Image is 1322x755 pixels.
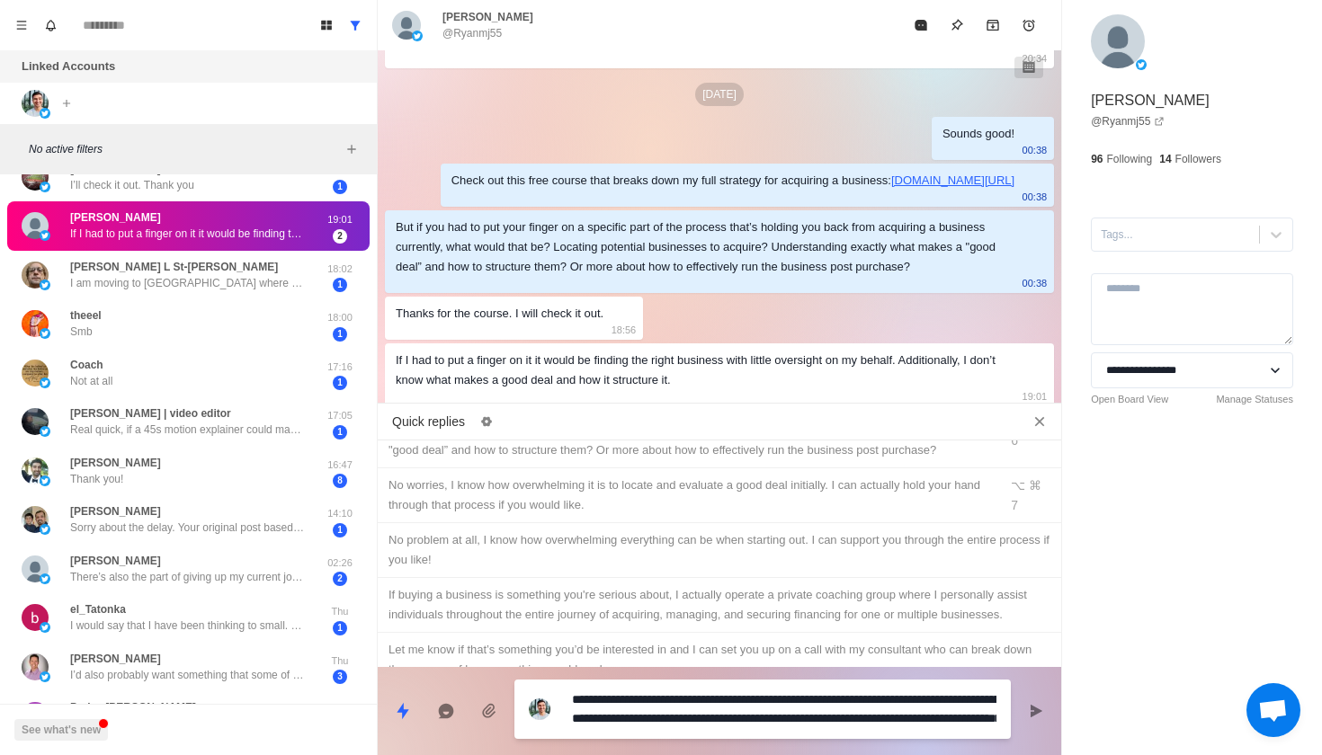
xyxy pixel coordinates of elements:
[70,226,304,242] p: If I had to put a finger on it it would be finding the right business with little oversight on my...
[389,585,1050,625] div: If buying a business is something you're serious about, I actually operate a private coaching gro...
[70,259,278,275] p: [PERSON_NAME] L St-[PERSON_NAME]
[1091,90,1210,111] p: [PERSON_NAME]
[70,422,304,438] p: Real quick, if a 45s motion explainer could make people ‘get’ your SaaS instantly (and actually c...
[451,171,1014,191] div: Check out this free course that breaks down my full strategy for acquiring a business:
[40,377,50,388] img: picture
[942,124,1014,144] div: Sounds good!
[40,524,50,535] img: picture
[22,212,49,239] img: picture
[333,278,347,292] span: 1
[22,90,49,117] img: picture
[333,621,347,635] span: 1
[40,230,50,241] img: picture
[1023,273,1048,293] p: 00:38
[1175,151,1221,167] p: Followers
[333,572,347,586] span: 2
[1018,693,1054,729] button: Send message
[70,601,126,617] p: el_Tatonka
[22,262,49,289] img: picture
[392,413,465,431] p: Quick replies
[40,328,50,339] img: picture
[1159,151,1171,167] p: 14
[70,471,123,487] p: Thank you!
[333,327,347,342] span: 1
[22,58,115,75] p: Linked Accounts
[333,523,347,537] span: 1
[70,520,304,536] p: Sorry about the delay. Your original post based on which I responded said something about Nvidia ...
[70,569,304,585] p: There’s also the part of giving up my current job and income but I need to think long term.
[56,93,77,114] button: Add account
[22,408,49,435] img: picture
[333,229,347,244] span: 2
[1023,187,1048,207] p: 00:38
[70,503,161,520] p: [PERSON_NAME]
[22,506,49,533] img: picture
[40,671,50,682] img: picture
[428,693,464,729] button: Reply with AI
[70,177,194,193] p: I’ll check it out. Thank you
[442,25,502,41] p: @Ryanmj55
[317,457,362,473] p: 16:47
[1023,140,1048,160] p: 00:38
[412,31,423,41] img: picture
[396,304,603,324] div: Thanks for the course. I will check it out.
[40,475,50,486] img: picture
[385,693,421,729] button: Quick replies
[70,651,161,667] p: [PERSON_NAME]
[22,702,49,729] img: picture
[891,173,1014,187] a: [DOMAIN_NAME][URL]
[70,455,161,471] p: [PERSON_NAME]
[317,360,362,375] p: 17:16
[70,373,112,389] p: Not at all
[333,425,347,440] span: 1
[22,653,49,680] img: picture
[22,555,49,582] img: picture
[1246,683,1300,737] a: Open chat
[7,11,36,40] button: Menu
[389,475,987,515] div: No worries, I know how overwhelming it is to locate and evaluate a good deal initially. I can act...
[389,640,1050,679] div: Let me know if that’s something you’d be interested in and I can set you up on a call with my con...
[40,622,50,633] img: picture
[1136,59,1147,70] img: picture
[40,573,50,584] img: picture
[1091,392,1168,407] a: Open Board View
[1091,14,1145,68] img: picture
[317,653,362,669] p: Thu
[317,408,362,423] p: 17:05
[333,474,347,488] span: 8
[317,506,362,521] p: 14:10
[40,182,50,192] img: picture
[396,218,1014,277] div: But if you had to put your finger on a specific part of the process that’s holding you back from ...
[317,555,362,571] p: 02:26
[70,617,304,634] p: I would say that I have been thinking to small. I have had a few side hustles and made a little m...
[1107,151,1153,167] p: Following
[1216,392,1293,407] a: Manage Statuses
[22,164,49,191] img: picture
[442,9,533,25] p: [PERSON_NAME]
[389,530,1050,570] div: No problem at all, I know how overwhelming everything can be when starting out. I can support you...
[612,320,637,340] p: 18:56
[392,11,421,40] img: picture
[333,180,347,194] span: 1
[975,7,1011,43] button: Archive
[70,553,161,569] p: [PERSON_NAME]
[70,699,196,715] p: Praise [PERSON_NAME]
[70,667,304,683] p: I’d also probably want something that some of my skill set and connections would help it run smoo...
[22,604,49,631] img: picture
[1011,475,1050,515] div: ⌥ ⌘ 7
[70,357,103,373] p: Coach
[341,138,362,160] button: Add filters
[341,11,370,40] button: Show all conversations
[1023,386,1048,406] p: 19:01
[333,376,347,390] span: 1
[471,693,507,729] button: Add media
[1091,151,1103,167] p: 96
[22,360,49,386] img: picture
[36,11,65,40] button: Notifications
[70,405,231,422] p: [PERSON_NAME] | video editor
[333,670,347,684] span: 3
[70,307,102,324] p: theeel
[939,7,975,43] button: Pin
[22,310,49,337] img: picture
[70,324,93,340] p: Smb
